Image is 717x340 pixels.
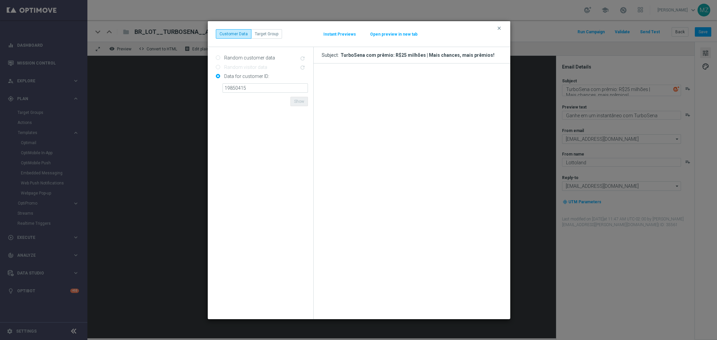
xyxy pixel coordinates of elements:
[370,32,418,37] button: Open preview in new tab
[290,97,308,106] button: Show
[341,52,494,58] div: TurboSena com prêmio: R$25 milhões | Mais chances, mais prêmios!
[251,29,282,39] button: Target Group
[496,26,502,31] i: clear
[223,55,275,61] label: Random customer data
[223,64,267,70] label: Random visitor data
[216,29,282,39] div: ...
[322,52,341,58] span: Subject:
[223,73,269,79] label: Data for customer ID:
[216,29,251,39] button: Customer Data
[496,25,504,31] button: clear
[223,83,308,93] input: Enter ID
[323,32,356,37] button: Instant Previews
